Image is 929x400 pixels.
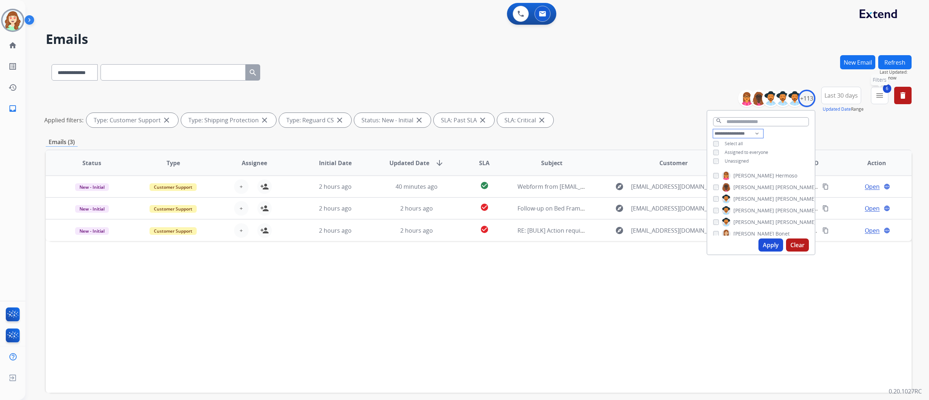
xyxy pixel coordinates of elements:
[716,118,722,124] mat-icon: search
[415,116,423,125] mat-icon: close
[354,113,431,127] div: Status: New - Initial
[242,159,267,167] span: Assignee
[733,184,774,191] span: [PERSON_NAME]
[884,227,890,234] mat-icon: language
[865,204,880,213] span: Open
[775,195,816,203] span: [PERSON_NAME]
[234,179,249,194] button: +
[733,207,774,214] span: [PERSON_NAME]
[150,183,197,191] span: Customer Support
[517,183,682,191] span: Webform from [EMAIL_ADDRESS][DOMAIN_NAME] on [DATE]
[822,183,829,190] mat-icon: content_copy
[758,238,783,252] button: Apply
[822,205,829,212] mat-icon: content_copy
[824,94,858,97] span: Last 30 days
[75,205,109,213] span: New - Initial
[167,159,180,167] span: Type
[537,116,546,125] mat-icon: close
[517,204,603,212] span: Follow-up on Bed Frame Repair
[319,183,352,191] span: 2 hours ago
[86,113,178,127] div: Type: Customer Support
[884,183,890,190] mat-icon: language
[889,387,922,396] p: 0.20.1027RC
[260,116,269,125] mat-icon: close
[150,227,197,235] span: Customer Support
[840,55,875,69] button: New Email
[822,227,829,234] mat-icon: content_copy
[435,159,444,167] mat-icon: arrow_downward
[880,75,912,81] span: Just now
[46,32,912,46] h2: Emails
[733,172,774,179] span: [PERSON_NAME]
[319,226,352,234] span: 2 hours ago
[725,158,749,164] span: Unassigned
[786,238,809,252] button: Clear
[775,184,816,191] span: [PERSON_NAME]
[761,183,872,191] span: 28ec7e08-86c8-44dd-8793-e33c3c225a45
[480,225,489,234] mat-icon: check_circle
[798,90,815,107] div: +113
[541,159,562,167] span: Subject
[400,204,433,212] span: 2 hours ago
[875,91,884,100] mat-icon: menu
[150,205,197,213] span: Customer Support
[878,55,912,69] button: Refresh
[319,159,352,167] span: Initial Date
[234,201,249,216] button: +
[865,226,880,235] span: Open
[75,227,109,235] span: New - Initial
[631,204,725,213] span: [EMAIL_ADDRESS][DOMAIN_NAME]
[775,230,790,237] span: Bonet
[240,204,243,213] span: +
[8,104,17,113] mat-icon: inbox
[396,183,438,191] span: 40 minutes ago
[260,182,269,191] mat-icon: person_add
[775,172,797,179] span: Hermoso
[899,91,907,100] mat-icon: delete
[615,182,624,191] mat-icon: explore
[8,62,17,71] mat-icon: list_alt
[873,76,887,83] span: Filters
[335,116,344,125] mat-icon: close
[82,159,101,167] span: Status
[823,106,851,112] button: Updated Date
[240,182,243,191] span: +
[260,204,269,213] mat-icon: person_add
[249,68,257,77] mat-icon: search
[46,138,78,147] p: Emails (3)
[240,226,243,235] span: +
[725,140,743,147] span: Select all
[260,226,269,235] mat-icon: person_add
[389,159,429,167] span: Updated Date
[659,159,688,167] span: Customer
[44,116,83,125] p: Applied filters:
[319,204,352,212] span: 2 hours ago
[517,226,701,234] span: RE: [BULK] Action required: Extend claim approved for replacement
[883,84,891,93] span: 6
[8,41,17,50] mat-icon: home
[478,116,487,125] mat-icon: close
[8,83,17,92] mat-icon: history
[733,230,774,237] span: [PERSON_NAME]
[75,183,109,191] span: New - Initial
[821,87,861,104] button: Last 30 days
[480,203,489,212] mat-icon: check_circle
[733,195,774,203] span: [PERSON_NAME]
[880,69,912,75] span: Last Updated:
[434,113,494,127] div: SLA: Past SLA
[884,205,890,212] mat-icon: language
[775,219,816,226] span: [PERSON_NAME]
[775,207,816,214] span: [PERSON_NAME]
[400,226,433,234] span: 2 hours ago
[234,223,249,238] button: +
[279,113,351,127] div: Type: Reguard CS
[823,106,864,112] span: Range
[181,113,276,127] div: Type: Shipping Protection
[162,116,171,125] mat-icon: close
[479,159,490,167] span: SLA
[631,226,725,235] span: [EMAIL_ADDRESS][DOMAIN_NAME]
[480,181,489,190] mat-icon: check_circle
[725,149,768,155] span: Assigned to everyone
[631,182,725,191] span: [EMAIL_ADDRESS][DOMAIN_NAME]
[871,87,888,104] button: 6Filters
